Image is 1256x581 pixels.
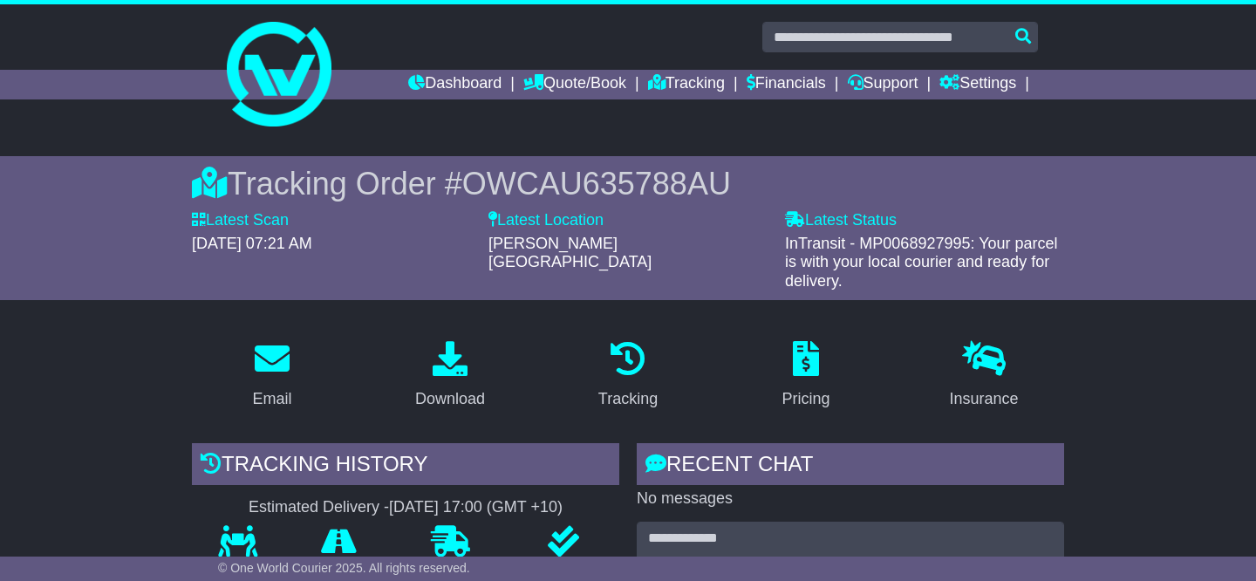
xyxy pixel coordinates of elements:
div: RECENT CHAT [637,443,1064,490]
span: [PERSON_NAME][GEOGRAPHIC_DATA] [488,235,652,271]
div: [DATE] 17:00 (GMT +10) [389,498,563,517]
a: Download [404,335,496,417]
div: Estimated Delivery - [192,498,619,517]
div: Insurance [949,387,1018,411]
label: Latest Location [488,211,604,230]
span: © One World Courier 2025. All rights reserved. [218,561,470,575]
div: Pricing [782,387,829,411]
a: Pricing [770,335,841,417]
a: Quote/Book [523,70,626,99]
span: [DATE] 07:21 AM [192,235,312,252]
div: Email [252,387,291,411]
span: InTransit - MP0068927995: Your parcel is with your local courier and ready for delivery. [785,235,1058,290]
a: Financials [747,70,826,99]
p: No messages [637,489,1064,509]
a: Support [848,70,918,99]
a: Tracking [648,70,725,99]
label: Latest Status [785,211,897,230]
a: Email [241,335,303,417]
span: OWCAU635788AU [462,166,731,202]
div: Download [415,387,485,411]
div: Tracking [598,387,658,411]
a: Insurance [938,335,1029,417]
a: Settings [939,70,1016,99]
a: Tracking [587,335,669,417]
label: Latest Scan [192,211,289,230]
div: Tracking history [192,443,619,490]
div: Tracking Order # [192,165,1064,202]
a: Dashboard [408,70,502,99]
